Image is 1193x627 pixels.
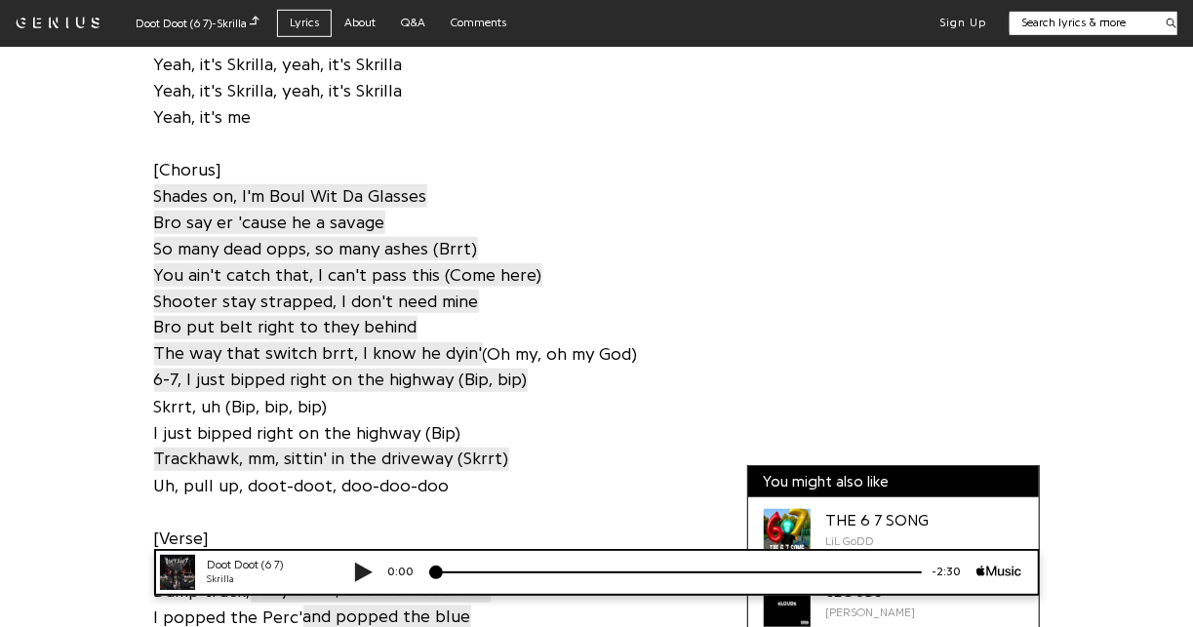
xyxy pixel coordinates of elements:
[332,10,388,36] a: About
[748,497,1039,568] a: Cover art for THE 6 7 SONG by LiL GoDDTHE 6 7 SONGLiL GoDD
[154,289,479,315] a: Shooter stay strapped, I don't need mine
[154,237,542,287] span: So many dead opps, so many ashes (Brrt) You ain't catch that, I can't pass this (Come here)
[826,509,930,532] div: THE 6 7 SONG
[154,448,509,471] span: Trackhawk, mm, sittin' in the driveway (Skrrt)
[136,14,259,32] div: Doot Doot (6 7) - Skrilla
[154,184,427,208] span: Shades on, l'm Boul Wit Da Glasses
[388,10,438,36] a: Q&A
[154,369,528,392] span: 6-7, I just bipped right on the highway (Bip, bip)
[154,183,427,210] a: Shades on, l'm Boul Wit Da Glasses
[154,211,385,234] span: Bro say er 'cause he a savage
[748,466,1039,497] div: You might also like
[1010,15,1155,31] input: Search lyrics & more
[154,210,385,236] a: Bro say er 'cause he a savage
[154,315,418,341] a: Bro put belt right to they behind
[764,509,811,556] div: Cover art for THE 6 7 SONG by LiL GoDD
[154,368,528,394] a: 6-7, I just bipped right on the highway (Bip, bip)
[277,10,332,36] a: Lyrics
[826,532,930,550] div: LiL GoDD
[939,16,986,31] button: Sign Up
[783,15,838,31] div: -2:30
[154,342,483,366] span: The way that switch brrt, I know he dyin'
[154,447,509,473] a: Trackhawk, mm, sittin' in the driveway (Skrrt)
[68,8,185,24] div: Doot Doot (6 7)
[21,6,57,41] img: 72x72bb.jpg
[438,10,519,36] a: Comments
[154,236,542,289] a: So many dead opps, so many ashes (Brrt)You ain't catch that, I can't pass this (Come here)
[154,316,418,339] span: Bro put belt right to they behind
[154,341,483,368] a: The way that switch brrt, I know he dyin'
[826,604,916,621] div: [PERSON_NAME]
[68,23,185,38] div: Skrilla
[154,290,479,313] span: Shooter stay strapped, I don't need mine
